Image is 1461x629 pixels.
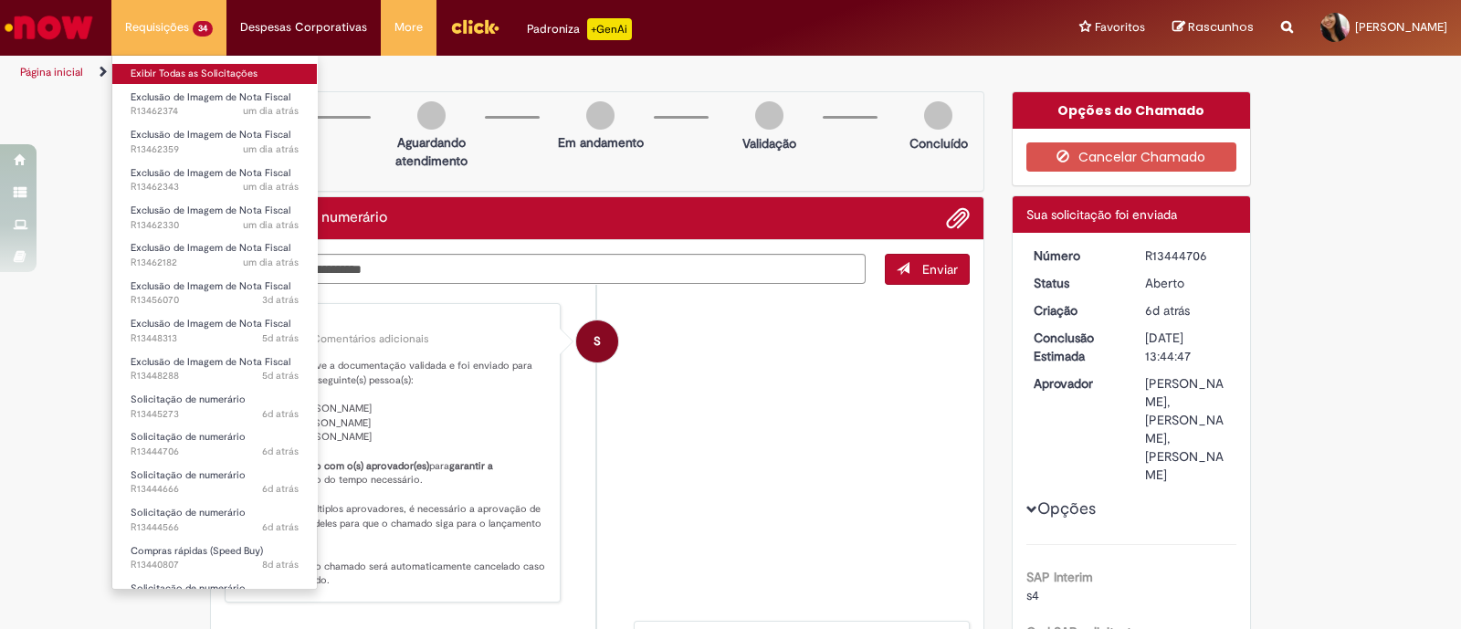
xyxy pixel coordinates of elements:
[417,101,446,130] img: img-circle-grey.png
[131,90,290,104] span: Exclusão de Imagem de Nota Fiscal
[112,163,317,197] a: Aberto R13462343 : Exclusão de Imagem de Nota Fiscal
[243,256,299,269] time: 29/08/2025 12:28:06
[243,104,299,118] time: 29/08/2025 13:23:59
[131,393,246,406] span: Solicitação de numerário
[131,204,290,217] span: Exclusão de Imagem de Nota Fiscal
[131,142,299,157] span: R13462359
[1145,302,1190,319] span: 6d atrás
[262,293,299,307] time: 28/08/2025 09:15:17
[1026,142,1237,172] button: Cancelar Chamado
[112,238,317,272] a: Aberto R13462182 : Exclusão de Imagem de Nota Fiscal
[1026,569,1093,585] b: SAP Interim
[112,427,317,461] a: Aberto R13444706 : Solicitação de numerário
[131,582,246,595] span: Solicitação de numerário
[112,201,317,235] a: Aberto R13462330 : Exclusão de Imagem de Nota Fiscal
[131,482,299,497] span: R13444666
[262,445,299,458] span: 6d atrás
[225,254,866,285] textarea: Digite sua mensagem aqui...
[558,133,644,152] p: Em andamento
[262,520,299,534] span: 6d atrás
[922,261,958,278] span: Enviar
[131,293,299,308] span: R13456070
[20,65,83,79] a: Página inicial
[243,256,299,269] span: um dia atrás
[112,466,317,499] a: Aberto R13444666 : Solicitação de numerário
[243,142,299,156] time: 29/08/2025 13:18:57
[262,407,299,421] time: 25/08/2025 16:08:11
[240,18,367,37] span: Despesas Corporativas
[243,218,299,232] time: 29/08/2025 13:13:29
[131,520,299,535] span: R13444566
[1020,374,1132,393] dt: Aprovador
[1188,18,1254,36] span: Rascunhos
[131,558,299,572] span: R13440807
[909,134,968,152] p: Concluído
[1145,274,1230,292] div: Aberto
[946,206,970,230] button: Adicionar anexos
[1020,301,1132,320] dt: Criação
[576,320,618,362] div: System
[131,256,299,270] span: R13462182
[242,318,546,329] div: Sistema
[1026,587,1039,603] span: s4
[112,125,317,159] a: Aberto R13462359 : Exclusão de Imagem de Nota Fiscal
[125,18,189,37] span: Requisições
[131,317,290,330] span: Exclusão de Imagem de Nota Fiscal
[14,56,961,89] ul: Trilhas de página
[594,320,601,363] span: S
[111,55,318,590] ul: Requisições
[131,445,299,459] span: R13444706
[924,101,952,130] img: img-circle-grey.png
[112,579,317,613] a: Aberto R13439681 : Solicitação de numerário
[131,331,299,346] span: R13448313
[262,293,299,307] span: 3d atrás
[243,180,299,194] time: 29/08/2025 13:15:59
[131,430,246,444] span: Solicitação de numerário
[112,314,317,348] a: Aberto R13448313 : Exclusão de Imagem de Nota Fiscal
[527,18,632,40] div: Padroniza
[243,104,299,118] span: um dia atrás
[112,88,317,121] a: Aberto R13462374 : Exclusão de Imagem de Nota Fiscal
[1145,302,1190,319] time: 25/08/2025 14:44:43
[885,254,970,285] button: Enviar
[1020,274,1132,292] dt: Status
[262,369,299,383] span: 5d atrás
[262,482,299,496] time: 25/08/2025 14:38:51
[262,331,299,345] span: 5d atrás
[1355,19,1447,35] span: [PERSON_NAME]
[1172,19,1254,37] a: Rascunhos
[131,104,299,119] span: R13462374
[1095,18,1145,37] span: Favoritos
[112,390,317,424] a: Aberto R13445273 : Solicitação de numerário
[262,520,299,534] time: 25/08/2025 14:27:13
[1020,246,1132,265] dt: Número
[2,9,96,46] img: ServiceNow
[742,134,796,152] p: Validação
[262,482,299,496] span: 6d atrás
[262,445,299,458] time: 25/08/2025 14:44:44
[243,142,299,156] span: um dia atrás
[1026,206,1177,223] span: Sua solicitação foi enviada
[131,544,263,558] span: Compras rápidas (Speed Buy)
[755,101,783,130] img: img-circle-grey.png
[262,407,299,421] span: 6d atrás
[131,506,246,519] span: Solicitação de numerário
[112,503,317,537] a: Aberto R13444566 : Solicitação de numerário
[243,218,299,232] span: um dia atrás
[262,558,299,571] time: 22/08/2025 16:26:20
[1145,246,1230,265] div: R13444706
[243,180,299,194] span: um dia atrás
[1020,329,1132,365] dt: Conclusão Estimada
[131,128,290,142] span: Exclusão de Imagem de Nota Fiscal
[387,133,476,170] p: Aguardando atendimento
[131,468,246,482] span: Solicitação de numerário
[1145,329,1230,365] div: [DATE] 13:44:47
[112,352,317,386] a: Aberto R13448288 : Exclusão de Imagem de Nota Fiscal
[262,331,299,345] time: 26/08/2025 13:24:06
[1145,374,1230,484] div: [PERSON_NAME], [PERSON_NAME], [PERSON_NAME]
[131,407,299,422] span: R13445273
[131,241,290,255] span: Exclusão de Imagem de Nota Fiscal
[262,369,299,383] time: 26/08/2025 13:17:37
[131,180,299,194] span: R13462343
[131,355,290,369] span: Exclusão de Imagem de Nota Fiscal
